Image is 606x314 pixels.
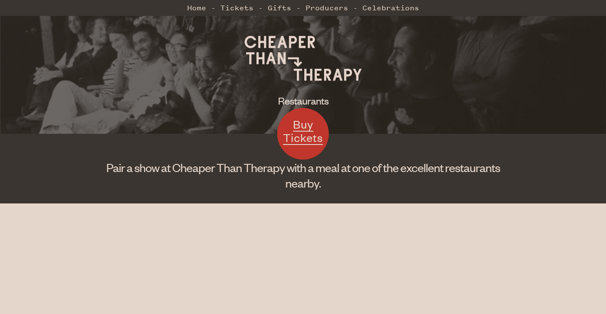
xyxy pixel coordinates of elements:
[277,108,329,160] a: Buy Tickets
[238,26,368,90] img: Cheaper Than Therapy
[91,160,515,191] h1: Pair a show at Cheaper Than Therapy with a meal at one of the excellent restaurants nearby.
[283,117,323,145] span: Buy Tickets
